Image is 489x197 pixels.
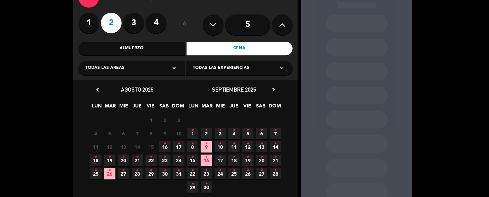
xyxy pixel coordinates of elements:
[274,152,277,163] i: •
[242,155,254,166] span: 19
[215,128,226,139] span: 3
[205,138,208,149] i: •
[228,141,240,153] span: 11
[255,102,267,113] span: SAB
[215,102,226,113] span: MIE
[187,42,293,55] div: Cena
[105,102,116,113] span: MAR
[118,168,129,179] span: 27
[159,168,171,179] span: 30
[164,165,166,176] i: •
[178,138,180,149] i: •
[261,138,263,149] i: •
[145,141,157,153] span: 15
[78,13,99,33] label: 1
[219,125,222,136] i: •
[215,155,226,166] span: 17
[173,168,185,179] span: 31
[215,168,226,179] span: 24
[145,128,157,139] span: 8
[121,86,153,93] span: agosto 2025
[159,128,171,139] span: 9
[270,168,281,179] span: 28
[132,141,143,153] span: 14
[159,102,170,113] span: SAB
[173,114,185,126] span: 3
[150,165,152,176] i: •
[90,141,102,153] span: 11
[201,182,212,193] span: 30
[104,128,115,139] span: 5
[90,128,102,139] span: 4
[173,155,185,166] span: 24
[118,102,130,113] span: MIE
[187,141,198,153] span: 8
[261,152,263,163] i: •
[278,64,286,72] i: arrow_drop_down
[159,155,171,166] span: 23
[159,141,171,153] span: 16
[261,125,263,136] i: •
[173,128,185,139] span: 10
[212,86,256,93] span: septiembre 2025
[191,165,194,176] i: •
[242,102,253,113] span: VIE
[109,165,111,176] i: •
[256,128,267,139] span: 6
[164,138,166,149] i: •
[164,152,166,163] i: •
[191,138,194,149] i: •
[274,138,277,149] i: •
[146,13,167,33] label: 4
[205,165,208,176] i: •
[145,155,157,166] span: 22
[205,125,208,136] i: •
[145,102,157,113] span: VIE
[132,155,143,166] span: 21
[228,168,240,179] span: 25
[219,165,222,176] i: •
[132,128,143,139] span: 7
[78,42,185,55] div: Almuerzo
[205,178,208,189] i: •
[178,152,180,163] i: •
[104,141,115,153] span: 12
[270,155,281,166] span: 21
[274,165,277,176] i: •
[187,155,198,166] span: 15
[109,152,111,163] i: •
[187,182,198,193] span: 29
[274,125,277,136] i: •
[95,165,97,176] i: •
[233,165,235,176] i: •
[132,168,143,179] span: 28
[173,13,196,37] div: ó
[247,138,249,149] i: •
[228,155,240,166] span: 18
[104,168,115,179] span: 26
[201,128,212,139] span: 2
[242,168,254,179] span: 26
[173,141,185,153] span: 17
[159,114,171,126] span: 2
[215,141,226,153] span: 10
[187,128,198,139] span: 1
[122,152,125,163] i: •
[118,141,129,153] span: 13
[178,165,180,176] i: •
[191,152,194,163] i: •
[228,128,240,139] span: 4
[94,86,101,93] i: chevron_left
[201,102,213,113] span: MAR
[261,165,263,176] i: •
[270,141,281,153] span: 14
[256,168,267,179] span: 27
[187,168,198,179] span: 22
[85,65,124,72] span: Todas las áreas
[123,13,144,33] label: 3
[191,178,194,189] i: •
[136,152,139,163] i: •
[242,141,254,153] span: 12
[270,128,281,139] span: 7
[233,138,235,149] i: •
